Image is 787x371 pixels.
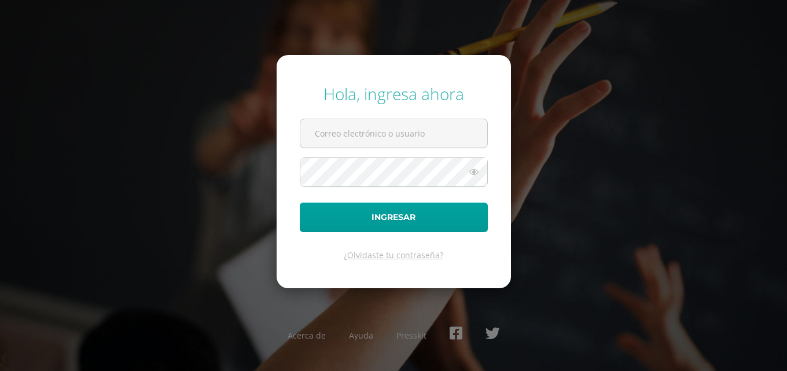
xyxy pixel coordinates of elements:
[300,119,487,148] input: Correo electrónico o usuario
[288,330,326,341] a: Acerca de
[344,249,443,260] a: ¿Olvidaste tu contraseña?
[300,83,488,105] div: Hola, ingresa ahora
[396,330,426,341] a: Presskit
[349,330,373,341] a: Ayuda
[300,203,488,232] button: Ingresar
